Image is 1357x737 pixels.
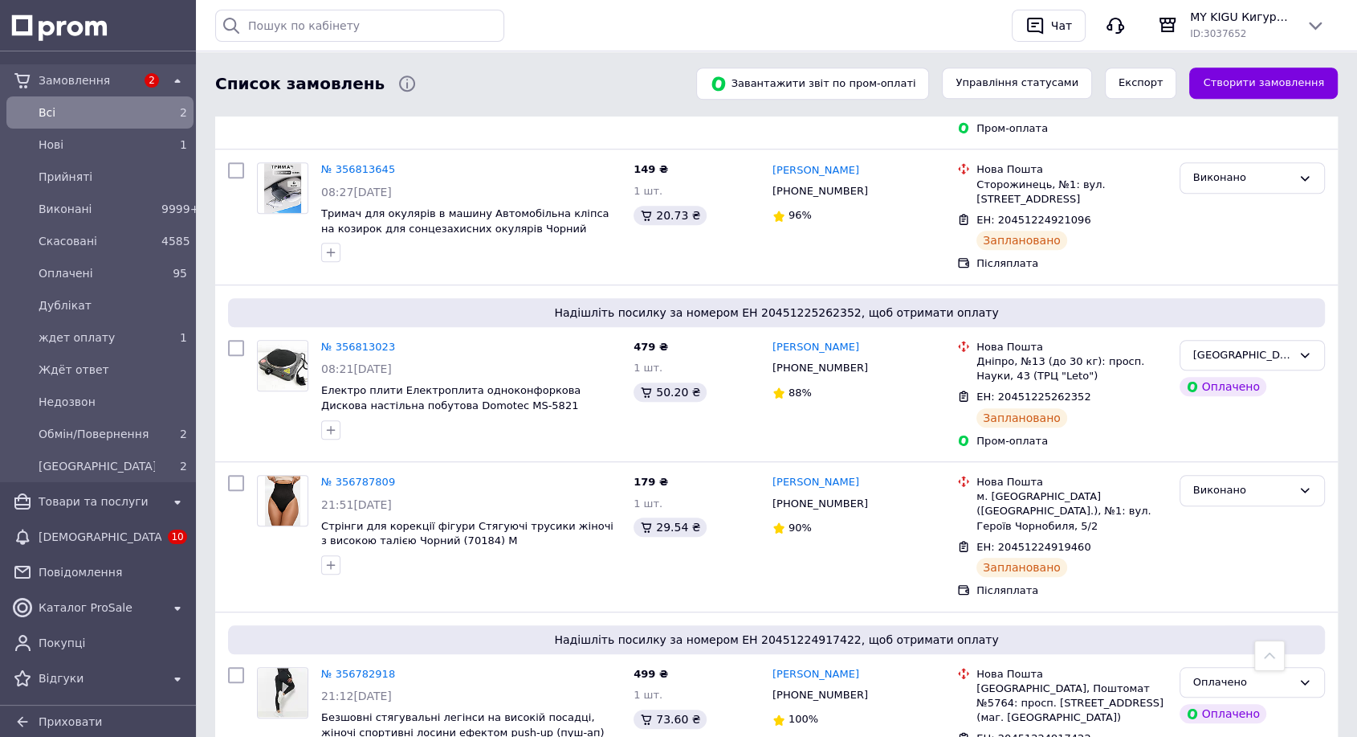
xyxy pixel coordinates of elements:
[976,475,1166,489] div: Нова Пошта
[1189,68,1338,99] a: Створити замовлення
[234,305,1318,321] span: Надішліть посилку за номером ЕН 20451225262352, щоб отримати оплату
[976,667,1166,682] div: Нова Пошта
[321,668,395,680] a: № 356782918
[634,689,662,701] span: 1 шт.
[258,341,308,391] img: Фото товару
[39,137,155,153] span: Нові
[976,408,1067,428] div: Заплановано
[772,340,859,355] a: [PERSON_NAME]
[976,541,1090,553] span: ЕН: 20451224919460
[1193,674,1292,691] div: Оплачено
[976,434,1166,448] div: Пром-оплата
[321,362,392,375] span: 08:21[DATE]
[39,600,161,616] span: Каталог ProSale
[1193,170,1292,186] div: Виконано
[976,682,1166,726] div: [GEOGRAPHIC_DATA], Поштомат №5764: просп. [STREET_ADDRESS] (маг. [GEOGRAPHIC_DATA])
[168,530,186,544] span: 10
[321,186,392,199] span: 08:27[DATE]
[976,162,1166,177] div: Нова Пошта
[1012,10,1086,42] button: Чат
[145,73,159,88] span: 2
[769,358,871,379] div: [PHONE_NUMBER]
[634,341,668,353] span: 479 ₴
[634,362,662,374] span: 1 шт.
[215,72,385,96] span: Список замовлень
[39,201,155,217] span: Виконані
[1105,68,1177,99] button: Експорт
[321,384,581,411] a: Електро плити Електроплита одноконфоркова Дискова настільна побутова Domotec MS-5821
[976,121,1166,136] div: Пром-оплата
[321,498,392,511] span: 21:51[DATE]
[1190,9,1293,25] span: MY KIGU Кигуруми для всей семьи!
[180,331,187,344] span: 1
[976,231,1067,250] div: Заплановано
[321,690,392,702] span: 21:12[DATE]
[321,163,395,175] a: № 356813645
[772,667,859,682] a: [PERSON_NAME]
[769,493,871,514] div: [PHONE_NUMBER]
[39,265,155,281] span: Оплачені
[180,138,187,151] span: 1
[789,209,812,221] span: 96%
[976,256,1166,271] div: Післяплата
[696,68,929,100] button: Завантажити звіт по пром-оплаті
[39,169,187,185] span: Прийняті
[634,206,707,225] div: 20.73 ₴
[789,713,818,725] span: 100%
[39,715,102,728] span: Приховати
[634,383,707,402] div: 50.20 ₴
[976,558,1067,577] div: Заплановано
[234,632,1318,648] span: Надішліть посилку за номером ЕН 20451224917422, щоб отримати оплату
[39,635,187,651] span: Покупці
[265,476,301,526] img: Фото товару
[976,354,1166,383] div: Дніпро, №13 (до 30 кг): просп. Науки, 43 (ТРЦ "Leto")
[39,670,161,686] span: Відгуки
[180,106,187,119] span: 2
[634,668,668,680] span: 499 ₴
[257,162,308,214] a: Фото товару
[39,104,155,121] span: Всi
[789,387,812,399] span: 88%
[634,497,662,510] span: 1 шт.
[180,428,187,440] span: 2
[39,426,155,442] span: Обмін/Повернення
[39,362,187,378] span: Ждёт ответ
[634,710,707,729] div: 73.60 ₴
[976,489,1166,534] div: м. [GEOGRAPHIC_DATA] ([GEOGRAPHIC_DATA].), №1: вул. Героїв Чорнобиля, 5/2
[257,475,308,526] a: Фото товару
[789,522,812,534] span: 90%
[39,233,155,249] span: Скасовані
[634,185,662,197] span: 1 шт.
[1193,482,1292,499] div: Виконано
[321,207,609,249] a: Тримач для окулярів в машину Автомобільна кліпса на козирок для сонцезахисних окулярів Чорний (40...
[321,476,395,488] a: № 356787809
[772,475,859,490] a: [PERSON_NAME]
[634,518,707,537] div: 29.54 ₴
[942,68,1092,99] button: Управління статусами
[39,394,187,410] span: Недозвон
[180,460,187,473] span: 2
[161,203,199,215] span: 9999+
[257,667,308,719] a: Фото товару
[1193,347,1292,364] div: Одесса
[321,520,613,547] a: Стрінги для корекції фігури Стягуючі трусики жіночі з високою талією Чорний (70184) M
[634,476,668,488] span: 179 ₴
[173,267,187,280] span: 95
[257,340,308,391] a: Фото товару
[976,214,1090,226] span: ЕН: 20451224921096
[321,341,395,353] a: № 356813023
[976,178,1166,207] div: Сторожинець, №1: вул. [STREET_ADDRESS]
[976,391,1090,403] span: ЕН: 20451225262352
[39,297,187,313] span: Дублікат
[39,564,187,580] span: Повідомлення
[1180,377,1266,396] div: Оплачено
[1048,14,1075,38] div: Чат
[39,72,136,88] span: Замовлення
[264,163,302,213] img: Фото товару
[258,668,308,717] img: Фото товару
[769,181,871,202] div: [PHONE_NUMBER]
[161,235,190,248] span: 4585
[634,163,668,175] span: 149 ₴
